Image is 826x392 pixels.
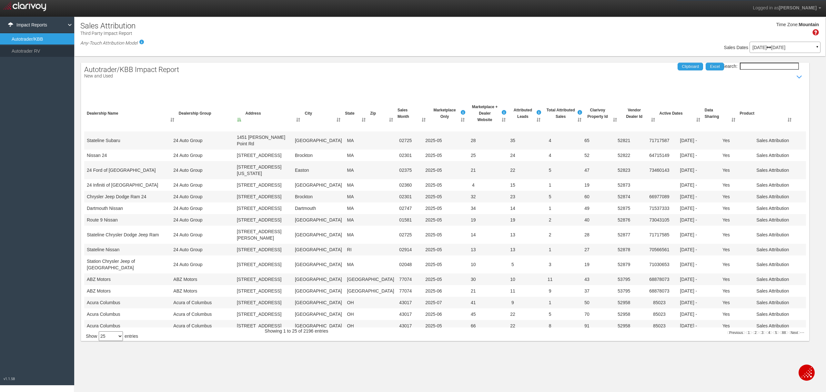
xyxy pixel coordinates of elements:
[567,179,607,191] td: 19
[710,64,720,69] span: Excel
[454,255,492,273] td: 10
[607,273,641,285] td: 53795
[472,104,498,123] span: Marketplace + Dealer Website
[234,285,292,297] td: [STREET_ADDRESS]
[428,101,467,126] th: MarketplaceOnlyBuyer only visited Third Party Auto website prior to purchase." data-trigger="hove...
[292,255,345,273] td: [GEOGRAPHIC_DATA]
[567,191,607,202] td: 60
[397,161,423,179] td: 02375
[533,255,567,273] td: 3
[492,191,533,202] td: 23
[567,320,607,332] td: 91
[423,150,454,161] td: 2025-05
[720,179,754,191] td: Yes
[84,131,171,150] td: Stateline Subaru
[641,226,677,244] td: 71717585
[84,273,171,285] td: ABZ Motors
[454,273,492,285] td: 30
[678,191,720,202] td: [DATE] -
[754,150,806,161] td: Sales Attribution
[583,101,619,126] th: ClarivoyProperty Id: activate to sort column ascending
[171,150,234,161] td: 24 Auto Group
[754,244,806,255] td: Sales Attribution
[567,226,607,244] td: 28
[567,255,607,273] td: 19
[345,150,397,161] td: MA
[720,131,754,150] td: Yes
[678,214,720,226] td: [DATE] -
[345,202,397,214] td: MA
[641,131,677,150] td: 71717587
[746,331,752,334] a: 1
[779,5,817,10] span: [PERSON_NAME]
[607,297,641,308] td: 52958
[657,101,702,126] th: Active Dates: activate to sort column ascending
[607,214,641,226] td: 52876
[678,161,720,179] td: [DATE] -
[454,226,492,244] td: 14
[567,214,607,226] td: 40
[514,107,532,120] span: Attributed Leads
[754,214,806,226] td: Sales Attribution
[292,179,345,191] td: [GEOGRAPHIC_DATA]
[799,22,819,28] div: Mountain
[678,131,720,150] td: [DATE] -
[234,214,292,226] td: [STREET_ADDRESS]
[754,308,806,320] td: Sales Attribution
[641,244,677,255] td: 70566561
[607,255,641,273] td: 52879
[814,43,820,54] a: ▼
[454,161,492,179] td: 21
[234,244,292,255] td: [STREET_ADDRESS]
[607,226,641,244] td: 52877
[292,320,345,332] td: [GEOGRAPHIC_DATA]
[533,161,567,179] td: 5
[292,161,345,179] td: Easton
[234,297,292,308] td: [STREET_ADDRESS]
[752,45,818,50] p: [DATE] [DATE]
[533,320,567,332] td: 8
[234,202,292,214] td: [STREET_ADDRESS]
[754,191,806,202] td: Sales Attribution
[454,244,492,255] td: 13
[766,331,772,334] a: 4
[423,214,454,226] td: 2025-05
[492,226,533,244] td: 13
[234,255,292,273] td: [STREET_ADDRESS]
[423,320,454,332] td: 2025-05
[80,40,137,46] em: Any-Touch Attribution Model
[171,244,234,255] td: 24 Auto Group
[454,202,492,214] td: 34
[234,191,292,202] td: [STREET_ADDRESS]
[171,131,234,150] td: 24 Auto Group
[774,22,799,28] div: Time Zone:
[467,101,508,126] th: Marketplace +DealerWebsiteBuyer visited both the Third Party Auto website and the Dealer’s websit...
[171,191,234,202] td: 24 Auto Group
[433,107,456,120] span: Marketplace Only
[760,331,765,334] a: 3
[533,308,567,320] td: 5
[641,285,677,297] td: 68878073
[678,226,720,244] td: [DATE] -
[533,214,567,226] td: 2
[397,297,423,308] td: 43017
[720,244,754,255] td: Yes
[641,255,677,273] td: 71030653
[533,297,567,308] td: 1
[302,101,342,126] th: City: activate to sort column ascending
[84,308,171,320] td: Acura Columbus
[292,273,345,285] td: [GEOGRAPHIC_DATA]
[754,131,806,150] td: Sales Attribution
[492,150,533,161] td: 24
[641,191,677,202] td: 66977089
[397,320,423,332] td: 43017
[607,320,641,332] td: 52958
[720,308,754,320] td: Yes
[345,214,397,226] td: MA
[234,320,292,332] td: [STREET_ADDRESS]
[454,191,492,202] td: 32
[171,161,234,179] td: 24 Auto Group
[368,101,395,126] th: Zip: activate to sort column ascending
[345,308,397,320] td: OH
[423,161,454,179] td: 2025-05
